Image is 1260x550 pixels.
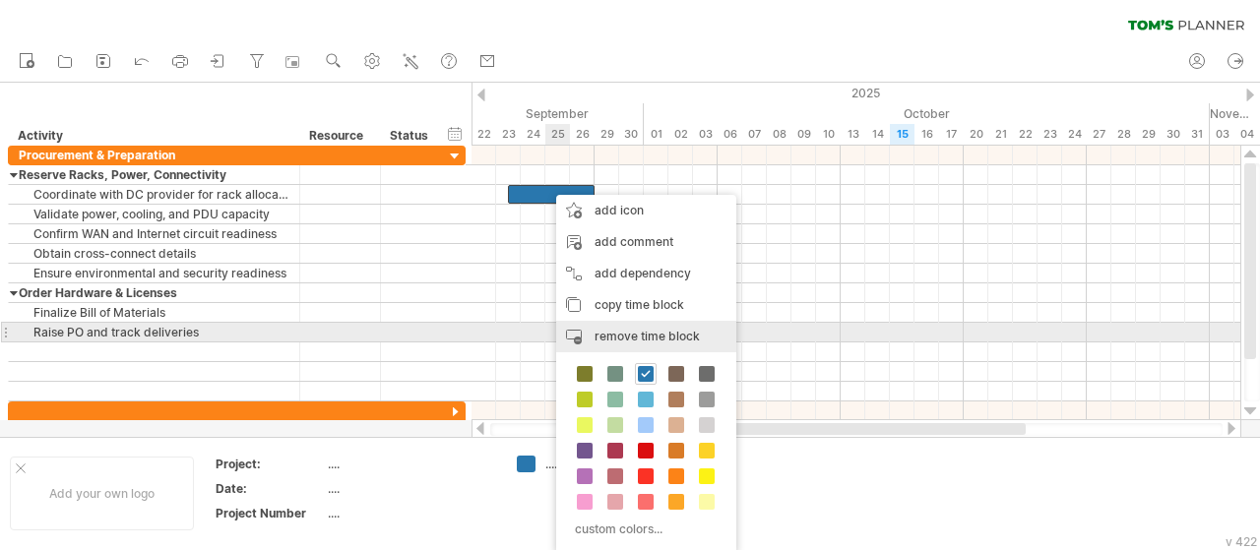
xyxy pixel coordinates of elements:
[1226,534,1257,549] div: v 422
[18,126,288,146] div: Activity
[816,124,841,145] div: Friday, 10 October 2025
[1185,124,1210,145] div: Friday, 31 October 2025
[496,124,521,145] div: Tuesday, 23 September 2025
[1234,124,1259,145] div: Tuesday, 4 November 2025
[890,124,914,145] div: Wednesday, 15 October 2025
[1087,124,1111,145] div: Monday, 27 October 2025
[767,124,791,145] div: Wednesday, 8 October 2025
[472,124,496,145] div: Monday, 22 September 2025
[545,124,570,145] div: Thursday, 25 September 2025
[328,456,493,472] div: ....
[644,103,1210,124] div: October 2025
[19,185,289,204] div: Coordinate with DC provider for rack allocation
[390,126,433,146] div: Status
[964,124,988,145] div: Monday, 20 October 2025
[19,224,289,243] div: Confirm WAN and Internet circuit readiness
[556,258,736,289] div: add dependency
[19,264,289,282] div: Ensure environmental and security readiness
[939,124,964,145] div: Friday, 17 October 2025
[328,505,493,521] div: ....
[1136,124,1161,145] div: Wednesday, 29 October 2025
[1210,124,1234,145] div: Monday, 3 November 2025
[19,303,289,322] div: Finalize Bill of Materials
[1111,124,1136,145] div: Tuesday, 28 October 2025
[566,516,721,542] div: custom colors...
[216,456,324,472] div: Project:
[10,457,194,530] div: Add your own logo
[1038,124,1062,145] div: Thursday, 23 October 2025
[841,124,865,145] div: Monday, 13 October 2025
[216,480,324,497] div: Date:
[1062,124,1087,145] div: Friday, 24 October 2025
[545,456,653,472] div: ....
[791,124,816,145] div: Thursday, 9 October 2025
[1161,124,1185,145] div: Thursday, 30 October 2025
[988,124,1013,145] div: Tuesday, 21 October 2025
[742,124,767,145] div: Tuesday, 7 October 2025
[693,124,718,145] div: Friday, 3 October 2025
[718,124,742,145] div: Monday, 6 October 2025
[19,205,289,223] div: Validate power, cooling, and PDU capacity
[595,329,700,343] span: remove time block
[570,124,595,145] div: Friday, 26 September 2025
[619,124,644,145] div: Tuesday, 30 September 2025
[595,124,619,145] div: Monday, 29 September 2025
[556,195,736,226] div: add icon
[595,297,684,312] span: copy time block
[19,283,289,302] div: Order Hardware & Licenses
[309,126,369,146] div: Resource
[328,480,493,497] div: ....
[556,226,736,258] div: add comment
[914,124,939,145] div: Thursday, 16 October 2025
[19,146,289,164] div: Procurement & Preparation
[1013,124,1038,145] div: Wednesday, 22 October 2025
[19,244,289,263] div: Obtain cross-connect details
[216,505,324,521] div: Project Number
[19,165,289,184] div: Reserve Racks, Power, Connectivity
[521,124,545,145] div: Wednesday, 24 September 2025
[19,323,289,341] div: Raise PO and track deliveries
[865,124,890,145] div: Tuesday, 14 October 2025
[644,124,668,145] div: Wednesday, 1 October 2025
[668,124,693,145] div: Thursday, 2 October 2025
